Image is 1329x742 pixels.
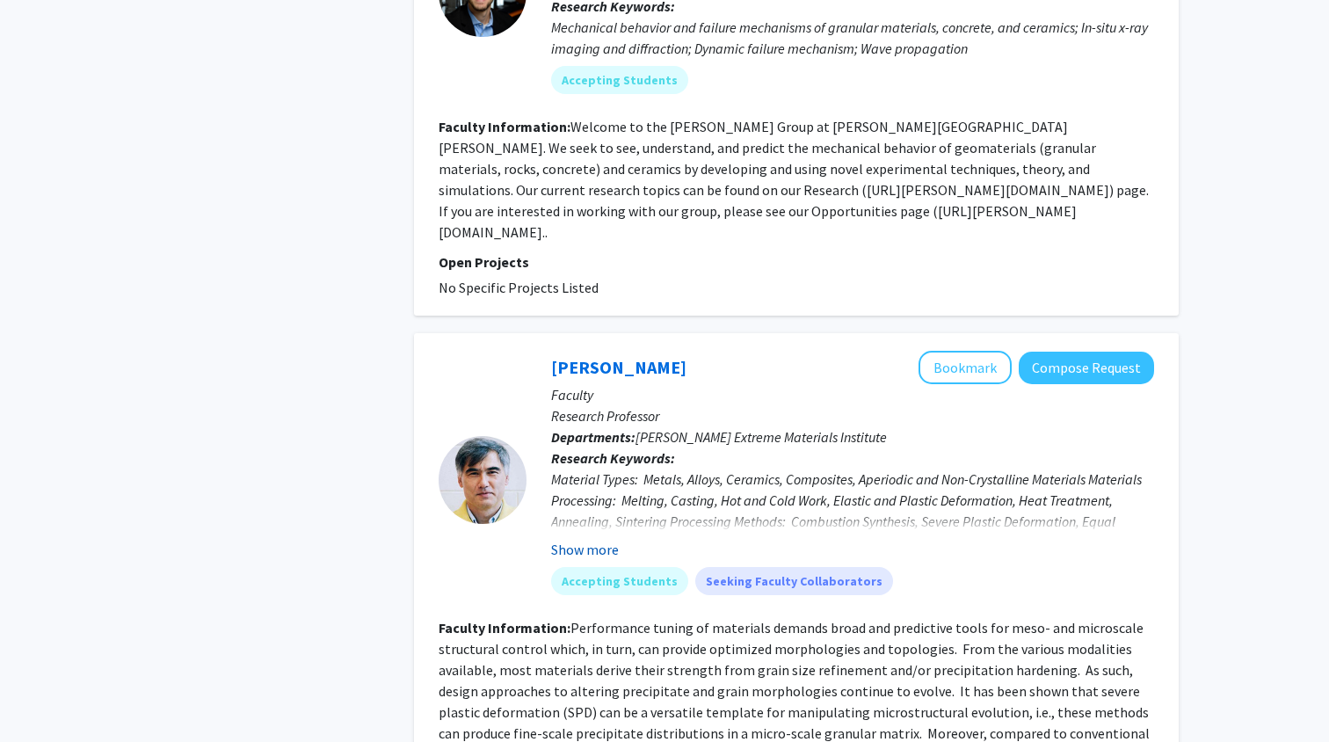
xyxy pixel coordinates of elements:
[439,118,570,135] b: Faculty Information:
[551,356,686,378] a: [PERSON_NAME]
[551,17,1154,59] div: Mechanical behavior and failure mechanisms of granular materials, concrete, and ceramics; In-situ...
[439,279,599,296] span: No Specific Projects Listed
[551,384,1154,405] p: Faculty
[13,663,75,729] iframe: Chat
[551,428,635,446] b: Departments:
[551,449,675,467] b: Research Keywords:
[695,567,893,595] mat-chip: Seeking Faculty Collaborators
[551,405,1154,426] p: Research Professor
[635,428,887,446] span: [PERSON_NAME] Extreme Materials Institute
[439,619,570,637] b: Faculty Information:
[439,251,1154,273] p: Open Projects
[919,351,1012,384] button: Add Laszlo Kecskes to Bookmarks
[1019,352,1154,384] button: Compose Request to Laszlo Kecskes
[551,469,1154,637] div: Material Types: Metals, Alloys, Ceramics, Composites, Aperiodic and Non-Crystalline Materials Mat...
[551,567,688,595] mat-chip: Accepting Students
[551,539,619,560] button: Show more
[551,66,688,94] mat-chip: Accepting Students
[439,118,1149,241] fg-read-more: Welcome to the [PERSON_NAME] Group at [PERSON_NAME][GEOGRAPHIC_DATA][PERSON_NAME]. We seek to see...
